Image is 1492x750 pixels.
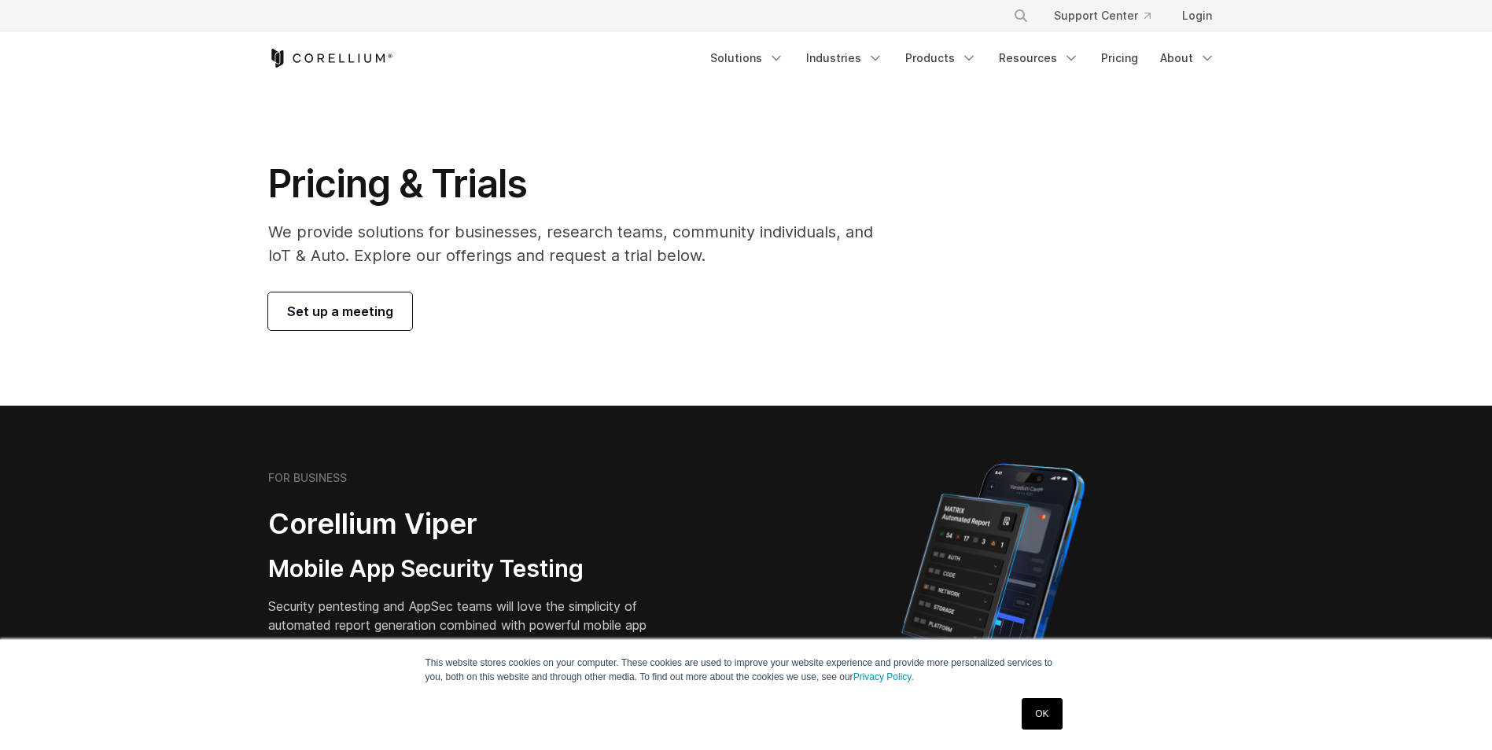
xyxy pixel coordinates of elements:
a: OK [1022,698,1062,730]
a: Resources [989,44,1089,72]
a: Login [1170,2,1225,30]
a: Pricing [1092,44,1148,72]
p: This website stores cookies on your computer. These cookies are used to improve your website expe... [425,656,1067,684]
p: We provide solutions for businesses, research teams, community individuals, and IoT & Auto. Explo... [268,220,895,267]
h1: Pricing & Trials [268,160,895,208]
h3: Mobile App Security Testing [268,554,671,584]
a: Corellium Home [268,49,393,68]
a: About [1151,44,1225,72]
span: Set up a meeting [287,302,393,321]
p: Security pentesting and AppSec teams will love the simplicity of automated report generation comb... [268,597,671,653]
a: Privacy Policy. [853,671,914,682]
a: Products [896,44,986,72]
a: Industries [797,44,893,72]
h2: Corellium Viper [268,506,671,542]
img: Corellium MATRIX automated report on iPhone showing app vulnerability test results across securit... [875,456,1111,731]
a: Support Center [1041,2,1163,30]
a: Set up a meeting [268,292,412,330]
h6: FOR BUSINESS [268,471,347,485]
button: Search [1007,2,1035,30]
div: Navigation Menu [701,44,1225,72]
a: Solutions [701,44,794,72]
div: Navigation Menu [994,2,1225,30]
